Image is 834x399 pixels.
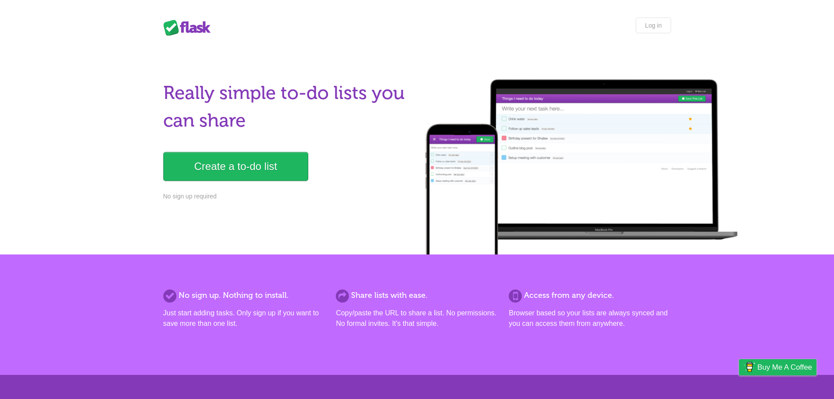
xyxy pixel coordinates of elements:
span: Buy me a coffee [757,360,812,375]
div: Flask Lists [163,20,216,35]
a: Log in [636,18,671,33]
p: No sign up required [163,192,412,201]
a: Create a to-do list [163,152,308,181]
h1: Really simple to-do lists you can share [163,79,412,134]
h2: No sign up. Nothing to install. [163,290,325,301]
p: Just start adding tasks. Only sign up if you want to save more than one list. [163,308,325,329]
h2: Access from any device. [509,290,671,301]
a: Buy me a coffee [739,359,816,375]
img: Buy me a coffee [743,360,755,374]
p: Browser based so your lists are always synced and you can access them from anywhere. [509,308,671,329]
h2: Share lists with ease. [336,290,498,301]
p: Copy/paste the URL to share a list. No permissions. No formal invites. It's that simple. [336,308,498,329]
